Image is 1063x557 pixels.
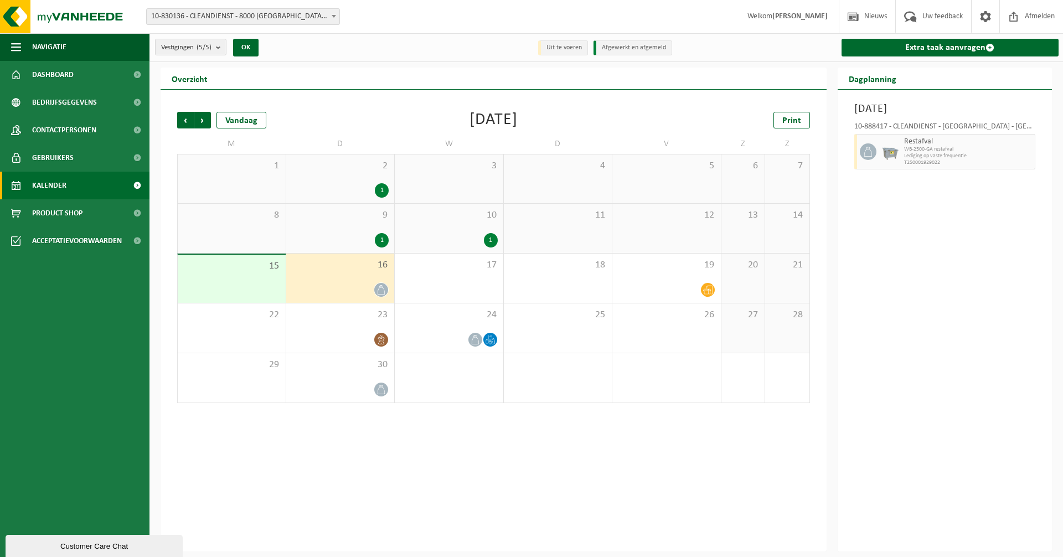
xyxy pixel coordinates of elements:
td: M [177,134,286,154]
h3: [DATE] [854,101,1036,117]
div: 1 [484,233,498,247]
div: 1 [375,183,389,198]
td: V [612,134,721,154]
a: Print [773,112,810,128]
a: Extra taak aanvragen [842,39,1059,56]
span: 16 [292,259,389,271]
span: 2 [292,160,389,172]
span: Acceptatievoorwaarden [32,227,122,255]
span: 7 [771,160,803,172]
iframe: chat widget [6,533,185,557]
span: 17 [400,259,498,271]
span: Bedrijfsgegevens [32,89,97,116]
td: Z [721,134,766,154]
strong: [PERSON_NAME] [772,12,828,20]
span: Gebruikers [32,144,74,172]
span: 30 [292,359,389,371]
span: 23 [292,309,389,321]
span: 5 [618,160,715,172]
td: D [504,134,613,154]
span: 12 [618,209,715,221]
span: 21 [771,259,803,271]
span: WB-2500-GA restafval [904,146,1033,153]
h2: Dagplanning [838,68,907,89]
span: 25 [509,309,607,321]
span: 10-830136 - CLEANDIENST - 8000 BRUGGE, PATHOEKEWEG 48 [147,9,339,24]
button: OK [233,39,259,56]
span: 13 [727,209,760,221]
span: 15 [183,260,280,272]
img: WB-2500-GAL-GY-01 [882,143,899,160]
span: 26 [618,309,715,321]
div: Vandaag [216,112,266,128]
span: Dashboard [32,61,74,89]
span: Print [782,116,801,125]
span: 9 [292,209,389,221]
li: Uit te voeren [538,40,588,55]
span: 24 [400,309,498,321]
span: 14 [771,209,803,221]
span: Contactpersonen [32,116,96,144]
span: Vorige [177,112,194,128]
td: W [395,134,504,154]
span: 29 [183,359,280,371]
span: 11 [509,209,607,221]
span: 1 [183,160,280,172]
span: 18 [509,259,607,271]
span: 20 [727,259,760,271]
span: 19 [618,259,715,271]
td: Z [765,134,809,154]
span: 22 [183,309,280,321]
span: T250001929022 [904,159,1033,166]
count: (5/5) [197,44,211,51]
span: Product Shop [32,199,82,227]
span: 4 [509,160,607,172]
span: 10 [400,209,498,221]
h2: Overzicht [161,68,219,89]
span: 10-830136 - CLEANDIENST - 8000 BRUGGE, PATHOEKEWEG 48 [146,8,340,25]
span: Volgende [194,112,211,128]
div: 1 [375,233,389,247]
span: 6 [727,160,760,172]
li: Afgewerkt en afgemeld [594,40,672,55]
button: Vestigingen(5/5) [155,39,226,55]
div: [DATE] [469,112,518,128]
div: 10-888417 - CLEANDIENST - [GEOGRAPHIC_DATA] - [GEOGRAPHIC_DATA] [854,123,1036,134]
span: 27 [727,309,760,321]
span: Vestigingen [161,39,211,56]
td: D [286,134,395,154]
span: Navigatie [32,33,66,61]
span: Restafval [904,137,1033,146]
span: 8 [183,209,280,221]
span: 28 [771,309,803,321]
span: 3 [400,160,498,172]
span: Lediging op vaste frequentie [904,153,1033,159]
span: Kalender [32,172,66,199]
